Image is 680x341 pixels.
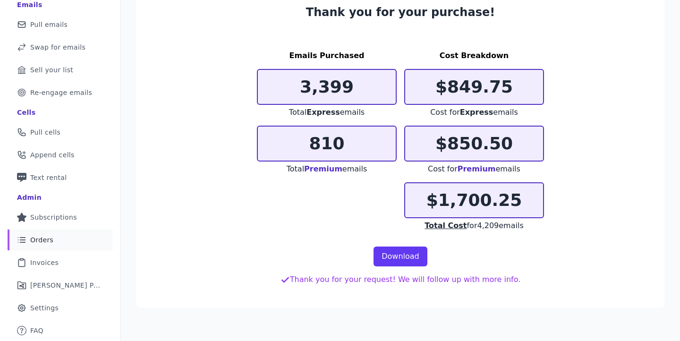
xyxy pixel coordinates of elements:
[30,303,59,313] span: Settings
[304,164,342,173] span: Premium
[8,207,113,228] a: Subscriptions
[257,50,397,61] h3: Emails Purchased
[428,164,520,173] span: Cost for emails
[8,275,113,296] a: [PERSON_NAME] Performance
[8,298,113,318] a: Settings
[8,14,113,35] a: Pull emails
[30,128,60,137] span: Pull cells
[8,122,113,143] a: Pull cells
[30,173,67,182] span: Text rental
[8,252,113,273] a: Invoices
[430,108,518,117] span: Cost for emails
[280,275,521,284] span: Thank you for your request! We will follow up with more info.
[8,82,113,103] a: Re-engage emails
[8,145,113,165] a: Append cells
[405,191,543,210] p: $1,700.25
[460,108,493,117] span: Express
[306,108,340,117] span: Express
[258,134,396,153] p: 810
[30,258,59,267] span: Invoices
[425,221,467,230] span: Total Cost
[30,20,68,29] span: Pull emails
[30,235,53,245] span: Orders
[17,108,35,117] div: Cells
[8,320,113,341] a: FAQ
[30,150,75,160] span: Append cells
[30,65,73,75] span: Sell your list
[374,247,427,266] a: Download
[8,60,113,80] a: Sell your list
[8,37,113,58] a: Swap for emails
[258,77,396,96] p: 3,399
[30,213,77,222] span: Subscriptions
[287,164,367,173] span: Total emails
[405,134,543,153] p: $850.50
[30,326,43,335] span: FAQ
[17,193,42,202] div: Admin
[405,77,543,96] p: $849.75
[404,50,544,61] h3: Cost Breakdown
[257,5,544,20] h3: Thank you for your purchase!
[8,230,113,250] a: Orders
[8,167,113,188] a: Text rental
[458,164,496,173] span: Premium
[30,281,102,290] span: [PERSON_NAME] Performance
[30,43,85,52] span: Swap for emails
[425,221,523,230] span: for 4,209 emails
[289,108,365,117] span: Total emails
[30,88,92,97] span: Re-engage emails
